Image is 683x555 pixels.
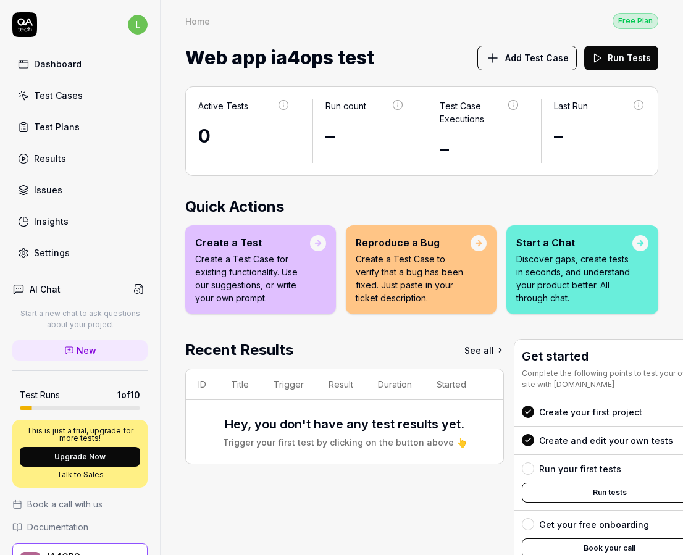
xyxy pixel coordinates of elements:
div: Free Plan [613,13,658,29]
a: Book a call with us [12,498,148,511]
div: Run your first tests [539,462,621,475]
div: Insights [34,215,69,228]
a: Talk to Sales [20,469,140,480]
h2: Recent Results [185,339,293,361]
span: Add Test Case [505,51,569,64]
a: New [12,340,148,361]
div: – [440,135,519,163]
div: Create your first project [539,406,642,419]
div: Issues [34,183,62,196]
a: Dashboard [12,52,148,76]
div: Test Cases [34,89,83,102]
a: See all [464,339,504,361]
span: Book a call with us [27,498,103,511]
div: Last Run [554,99,588,112]
a: Documentation [12,520,148,533]
div: Results [34,152,66,165]
h2: Quick Actions [185,196,658,218]
div: Test Case Executions [440,99,508,125]
div: – [325,122,404,150]
div: Home [185,15,210,27]
div: Active Tests [198,99,248,112]
p: This is just a trial, upgrade for more tests! [20,427,140,442]
div: Test Plans [34,120,80,133]
a: Issues [12,178,148,202]
a: Settings [12,241,148,265]
div: 0 [198,122,290,150]
a: Insights [12,209,148,233]
p: Start a new chat to ask questions about your project [12,308,148,330]
p: Create a Test Case to verify that a bug has been fixed. Just paste in your ticket description. [356,252,470,304]
span: l [128,15,148,35]
th: Duration [366,369,424,400]
div: – [554,122,645,150]
button: Free Plan [613,12,658,29]
div: Create and edit your own tests [539,434,673,447]
span: Web app ia4ops test [185,41,374,74]
button: Upgrade Now [20,447,140,467]
div: Dashboard [34,57,82,70]
div: Trigger your first test by clicking on the button above 👆 [223,436,467,449]
span: Documentation [27,520,88,533]
div: Start a Chat [516,235,632,250]
h5: Test Runs [20,390,60,401]
div: Reproduce a Bug [356,235,470,250]
a: Results [12,146,148,170]
th: ID [186,369,219,400]
button: Run Tests [584,46,658,70]
div: Get your free onboarding [539,518,649,531]
button: l [128,12,148,37]
div: Create a Test [195,235,310,250]
th: Result [316,369,366,400]
th: Started [424,369,479,400]
span: New [77,344,96,357]
a: Test Cases [12,83,148,107]
p: Discover gaps, create tests in seconds, and understand your product better. All through chat. [516,252,632,304]
span: 1 of 10 [117,388,140,401]
p: Create a Test Case for existing functionality. Use our suggestions, or write your own prompt. [195,252,310,304]
div: Run count [325,99,366,112]
th: Title [219,369,261,400]
button: Add Test Case [477,46,577,70]
a: Test Plans [12,115,148,139]
h3: Hey, you don't have any test results yet. [225,415,464,433]
th: Trigger [261,369,316,400]
h4: AI Chat [30,283,61,296]
div: Settings [34,246,70,259]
